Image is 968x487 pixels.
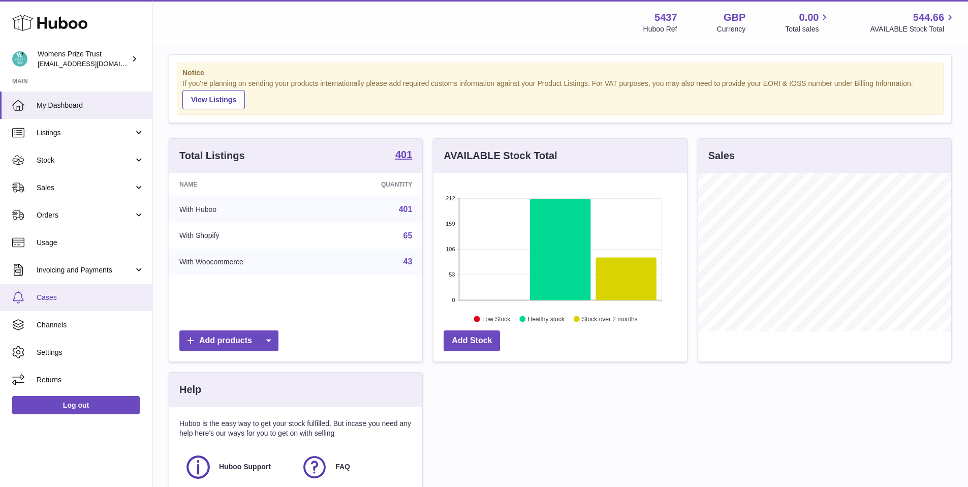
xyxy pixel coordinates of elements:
[335,462,350,472] span: FAQ
[169,173,326,196] th: Name
[38,59,149,68] span: [EMAIL_ADDRESS][DOMAIN_NAME]
[182,79,938,109] div: If you're planning on sending your products internationally please add required customs informati...
[37,238,144,248] span: Usage
[182,68,938,78] strong: Notice
[37,293,144,302] span: Cases
[870,24,956,34] span: AVAILABLE Stock Total
[724,11,745,24] strong: GBP
[913,11,944,24] span: 544.66
[37,265,134,275] span: Invoicing and Payments
[395,149,412,162] a: 401
[37,348,144,357] span: Settings
[785,11,830,34] a: 0.00 Total sales
[326,173,422,196] th: Quantity
[528,315,565,322] text: Healthy stock
[449,271,455,278] text: 53
[403,231,413,240] a: 65
[169,249,326,275] td: With Woocommerce
[179,419,412,438] p: Huboo is the easy way to get your stock fulfilled. But incase you need any help here's our ways f...
[785,24,830,34] span: Total sales
[169,223,326,249] td: With Shopify
[643,24,677,34] div: Huboo Ref
[395,149,412,160] strong: 401
[179,330,278,351] a: Add products
[799,11,819,24] span: 0.00
[482,315,511,322] text: Low Stock
[452,297,455,303] text: 0
[301,453,407,481] a: FAQ
[169,196,326,223] td: With Huboo
[444,330,500,351] a: Add Stock
[446,221,455,227] text: 159
[403,257,413,266] a: 43
[446,246,455,252] text: 106
[37,156,134,165] span: Stock
[184,453,291,481] a: Huboo Support
[38,49,129,69] div: Womens Prize Trust
[446,195,455,201] text: 212
[182,90,245,109] a: View Listings
[399,205,413,214] a: 401
[179,383,201,397] h3: Help
[179,149,245,163] h3: Total Listings
[870,11,956,34] a: 544.66 AVAILABLE Stock Total
[582,315,638,322] text: Stock over 2 months
[37,183,134,193] span: Sales
[37,375,144,385] span: Returns
[12,51,27,67] img: info@womensprizeforfiction.co.uk
[654,11,677,24] strong: 5437
[37,128,134,138] span: Listings
[444,149,557,163] h3: AVAILABLE Stock Total
[219,462,271,472] span: Huboo Support
[37,101,144,110] span: My Dashboard
[37,210,134,220] span: Orders
[708,149,735,163] h3: Sales
[717,24,746,34] div: Currency
[12,396,140,414] a: Log out
[37,320,144,330] span: Channels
